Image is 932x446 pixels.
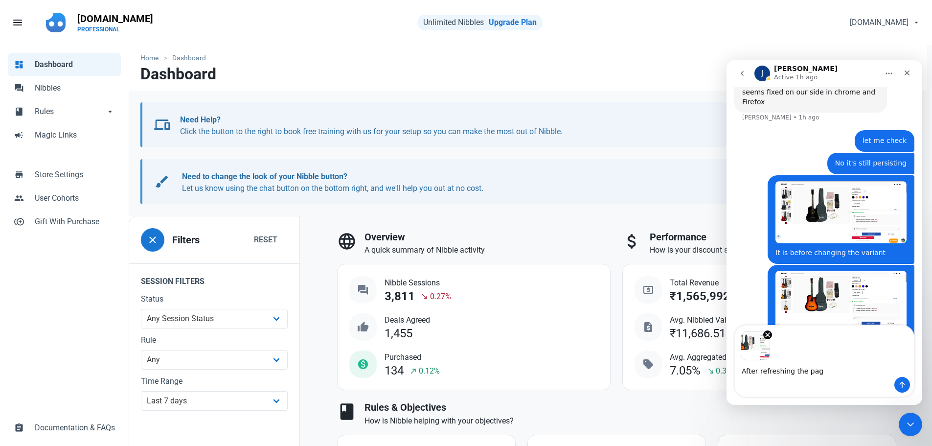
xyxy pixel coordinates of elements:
[8,416,121,440] a: assignmentDocumentation & FAQs
[357,321,369,333] span: thumb_up
[337,232,357,251] span: language
[670,327,726,340] div: ₹11,686.51
[8,53,121,76] a: dashboardDashboard
[244,230,288,250] button: Reset
[180,114,794,138] p: Click the button to the right to book free training with us for your setup so you can make the mo...
[147,234,159,246] span: close
[8,100,121,123] a: bookRulesarrow_drop_down
[35,422,115,434] span: Documentation & FAQs
[385,364,404,377] div: 134
[35,129,115,141] span: Magic Links
[642,358,654,370] span: sell
[182,171,892,194] p: Let us know using the chat button on the bottom right, and we'll help you out at no cost.
[35,169,115,181] span: Store Settings
[670,352,759,363] span: Avg. Aggregated Discount
[172,235,200,246] h3: Filters
[364,402,896,413] h3: Rules & Objectives
[650,232,896,243] h3: Performance
[727,60,922,405] iframe: Intercom live chat
[8,163,121,187] a: storeStore Settings
[77,25,153,33] p: PROFESSIONAL
[707,367,715,375] span: south_east
[12,17,23,28] span: menu
[129,45,927,65] nav: breadcrumbs
[716,365,737,377] span: 0.39%
[423,18,484,27] span: Unlimited Nibbles
[364,244,611,256] p: A quick summary of Nibble activity
[141,228,164,252] button: close
[14,169,24,179] span: store
[14,192,24,202] span: people
[622,232,642,251] span: attach_money
[489,18,537,27] a: Upgrade Plan
[357,284,369,296] span: question_answer
[364,232,611,243] h3: Overview
[14,422,24,432] span: assignment
[35,82,115,94] span: Nibbles
[364,415,896,427] p: How is Nibble helping with your objectives?
[35,106,105,117] span: Rules
[899,413,922,436] iframe: Intercom live chat
[670,364,701,377] div: 7.05%
[670,314,762,326] span: Avg. Nibbled Value
[140,53,163,63] a: Home
[105,106,115,116] span: arrow_drop_down
[14,82,24,92] span: forum
[385,277,451,289] span: Nibble Sessions
[154,174,170,189] span: brush
[385,352,440,363] span: Purchased
[182,172,347,181] b: Need to change the look of your Nibble button?
[154,117,170,133] span: devices
[850,17,909,28] span: [DOMAIN_NAME]
[77,12,153,25] p: [DOMAIN_NAME]
[14,216,24,226] span: control_point_duplicate
[129,263,299,293] legend: Session Filters
[337,402,357,422] span: book
[421,293,429,301] span: south_east
[841,13,926,32] button: [DOMAIN_NAME]
[642,284,654,296] span: local_atm
[8,123,121,147] a: campaignMagic Links
[650,244,896,256] p: How is your discount strategy performing?
[141,334,288,346] label: Rule
[14,129,24,139] span: campaign
[385,290,415,303] div: 3,811
[409,367,417,375] span: north_east
[35,59,115,70] span: Dashboard
[670,277,788,289] span: Total Revenue
[35,192,115,204] span: User Cohorts
[419,365,440,377] span: 0.12%
[14,59,24,69] span: dashboard
[71,8,159,37] a: [DOMAIN_NAME]PROFESSIONAL
[8,210,121,234] a: control_point_duplicateGift With Purchase
[35,216,115,228] span: Gift With Purchase
[141,376,288,387] label: Time Range
[180,115,221,124] b: Need Help?
[14,106,24,116] span: book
